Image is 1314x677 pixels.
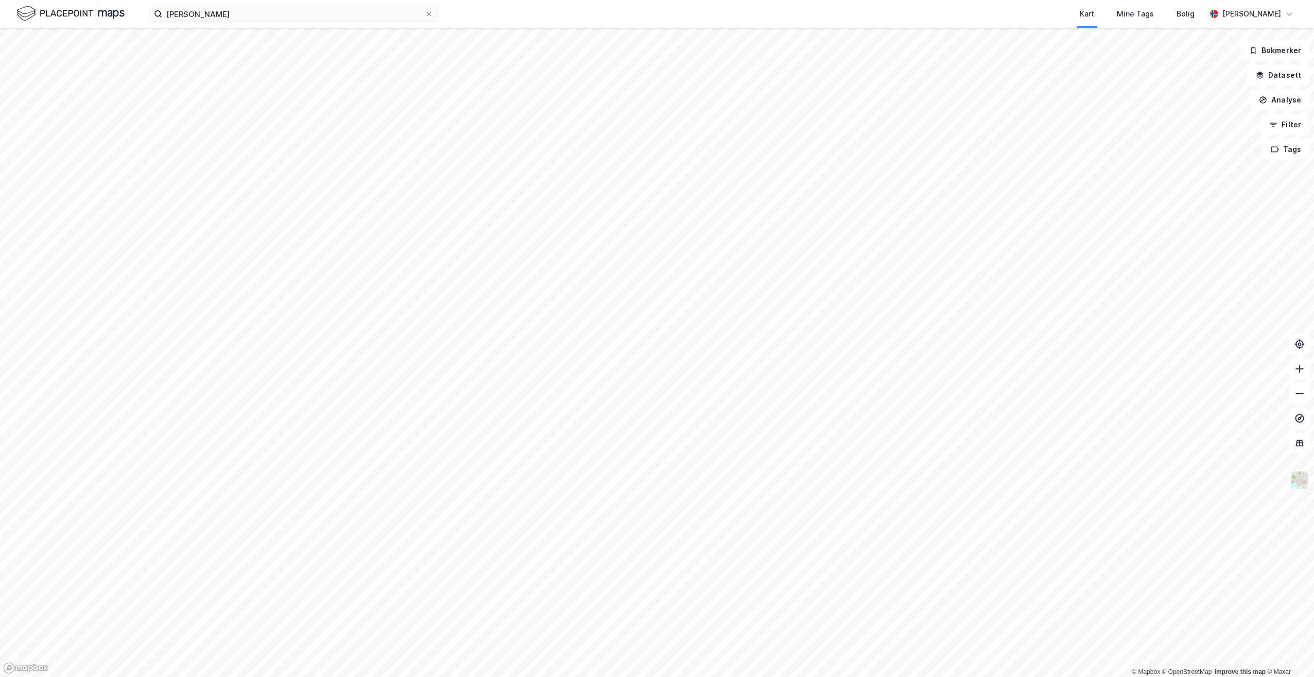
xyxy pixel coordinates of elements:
div: Mine Tags [1117,8,1154,20]
a: Improve this map [1215,668,1266,675]
img: logo.f888ab2527a4732fd821a326f86c7f29.svg [16,5,125,23]
input: Søk på adresse, matrikkel, gårdeiere, leietakere eller personer [162,6,425,22]
button: Datasett [1247,65,1310,86]
a: Mapbox homepage [3,662,48,674]
button: Tags [1262,139,1310,160]
img: Z [1290,470,1309,490]
button: Analyse [1250,90,1310,110]
div: [PERSON_NAME] [1222,8,1281,20]
a: OpenStreetMap [1162,668,1212,675]
div: Kart [1080,8,1094,20]
button: Bokmerker [1240,40,1310,61]
div: Bolig [1177,8,1195,20]
a: Mapbox [1132,668,1160,675]
button: Filter [1260,114,1310,135]
iframe: Chat Widget [1263,628,1314,677]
